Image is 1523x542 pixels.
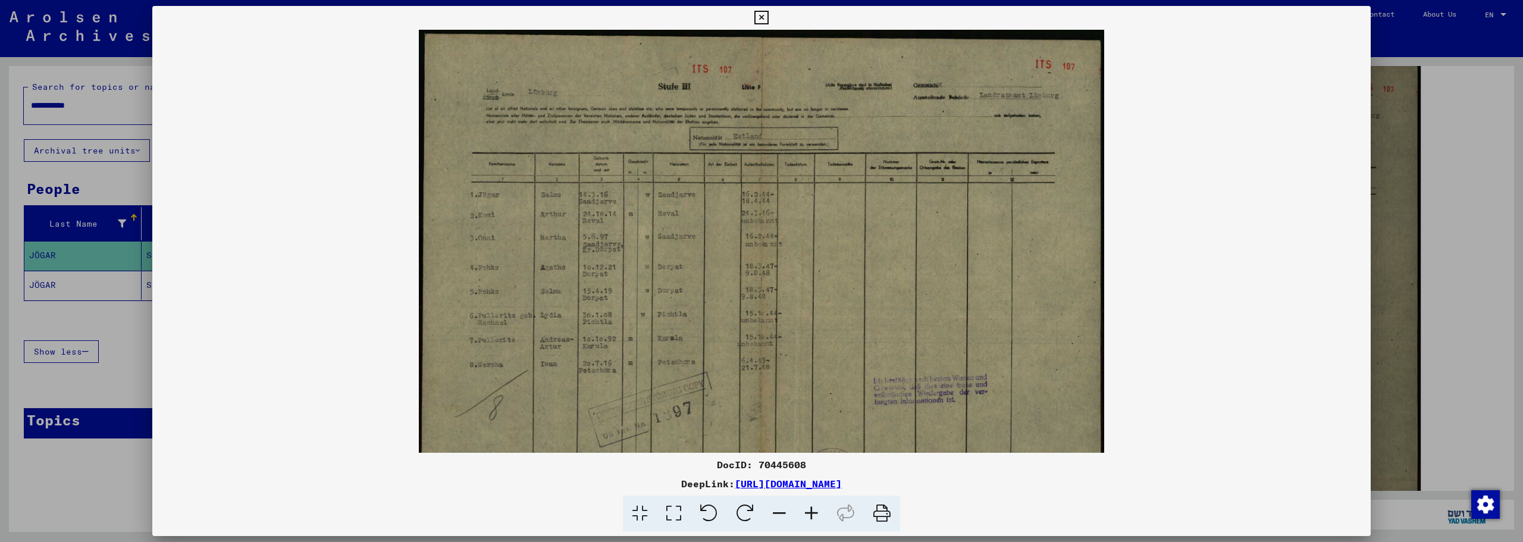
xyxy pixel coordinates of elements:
[1471,490,1499,518] div: Change consent
[1471,490,1500,519] img: Change consent
[152,458,1371,472] div: DocID: 70445608
[735,478,842,490] a: [URL][DOMAIN_NAME]
[419,30,1105,512] img: 001.jpg
[152,477,1371,491] div: DeepLink:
